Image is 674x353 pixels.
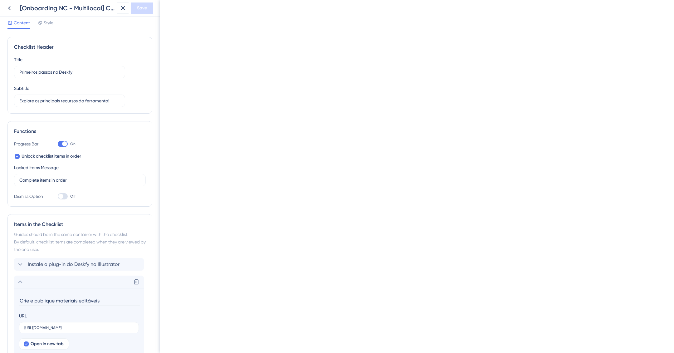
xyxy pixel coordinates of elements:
div: Checklist Header [14,43,146,51]
input: Header [19,296,140,306]
input: your.website.com/path [24,326,134,330]
div: [Onboarding NC - Multilocal] Checklist inicial - Designer [20,4,115,12]
span: Unlock checklist items in order [22,153,81,160]
button: Save [131,2,153,14]
div: Subtitle [14,85,29,92]
span: Off [70,194,76,199]
input: Type the value [19,177,140,184]
div: Progress Bar [14,140,45,148]
input: Header 1 [19,69,120,76]
div: Dismiss Option [14,193,45,200]
span: Content [14,19,30,27]
div: Locked Items Message [14,164,59,171]
span: Open in new tab [31,340,64,348]
span: Save [137,4,147,12]
div: Title [14,56,22,63]
span: On [70,141,76,146]
input: Header 2 [19,97,120,104]
span: Instale o plug-in do Deskfy no Illustrator [28,261,120,268]
div: Functions [14,128,146,135]
span: Style [44,19,53,27]
div: Items in the Checklist [14,221,146,228]
div: URL [19,312,27,320]
div: Guides should be in the same container with the checklist. By default, checklist items are comple... [14,231,146,253]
